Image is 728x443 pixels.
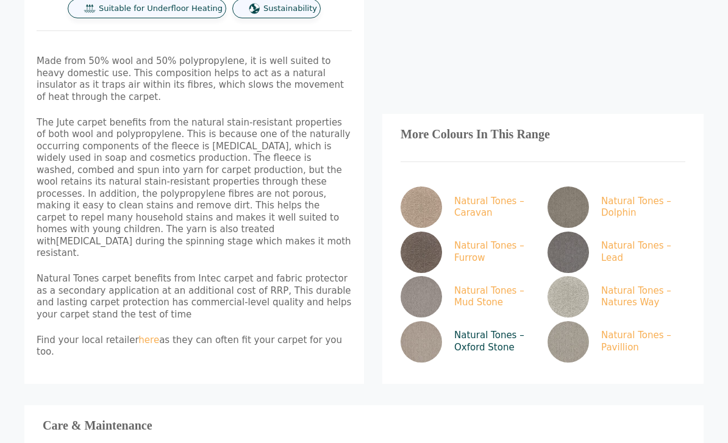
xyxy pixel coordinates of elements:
[401,232,534,273] a: Natural Tones – Furrow
[548,276,680,317] a: Natural Tones – Natures Way
[548,321,589,363] img: Natural Tones - Pavilion
[401,132,685,137] h3: More Colours In This Range
[548,232,589,273] img: Natural Tones - Lead
[37,55,352,103] p: position helps to act as a natural insulator as it traps air within its fibres, which slows the m...
[37,236,351,259] span: during the spinning stage which makes it moth resistant.
[401,276,534,317] a: Natural Tones – Mud Stone
[548,232,680,273] a: Natural Tones – Lead
[401,232,442,273] img: Natural Tones - Furrow
[43,424,685,428] h3: Care & Maintenance
[548,186,680,228] a: Natural Tones – Dolphin
[548,186,589,228] img: Natural Tones - Dolphin
[401,276,442,317] img: Natural Tones - Mud Stone
[138,335,159,346] a: here
[263,4,317,14] span: Sustainability
[548,276,589,317] img: Natural Tones - Natures way
[37,335,342,358] span: Find your local retailer as they can often fit your carpet for you too.
[37,273,352,321] p: Natural Tones carpet benefits from Intec carpet and fabric protector as a secondary application a...
[548,321,680,363] a: Natural Tones – Pavillion
[401,321,534,363] a: Natural Tones – Oxford Stone
[99,4,223,14] span: Suitable for Underfloor Heating
[37,55,331,79] span: Made from 50% wool and 50% polypropylene, it is well suited to heavy domestic use. This com
[56,236,132,247] span: [MEDICAL_DATA]
[401,186,442,228] img: Natural Tones - Caravan
[401,186,534,228] a: Natural Tones – Caravan
[37,117,351,247] span: The Jute carpet benefits from the natural stain-resistant properties of both wool and polypropyle...
[401,321,442,363] img: Natural Tones - Oxford Stone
